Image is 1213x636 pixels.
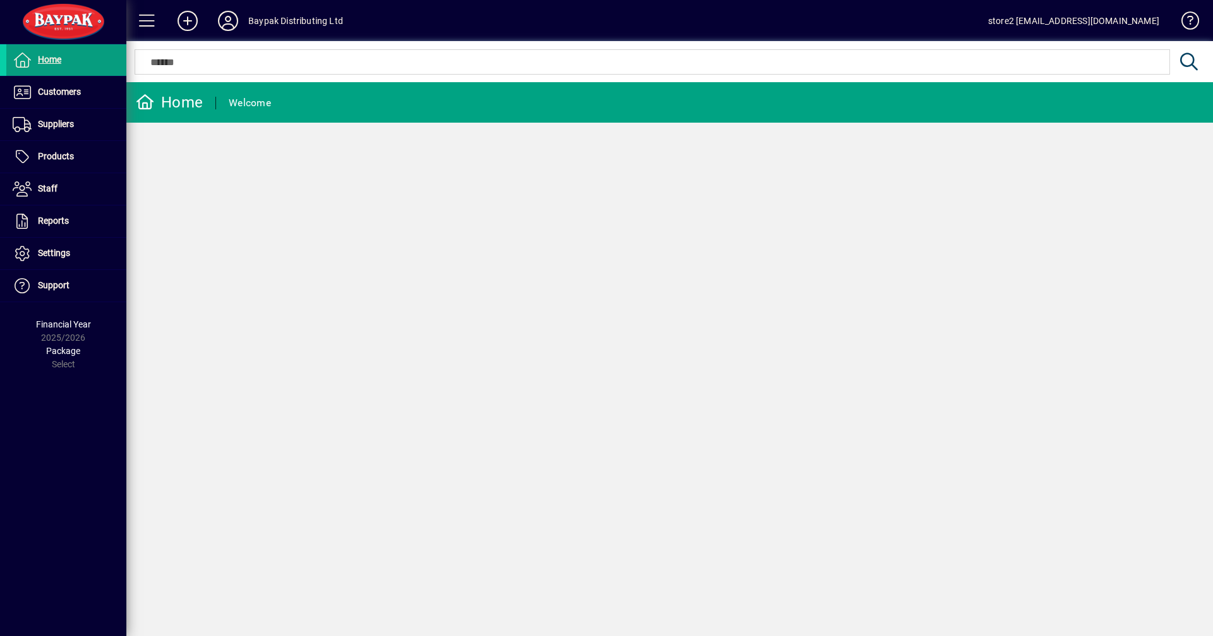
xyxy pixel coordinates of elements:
[208,9,248,32] button: Profile
[38,280,69,290] span: Support
[248,11,343,31] div: Baypak Distributing Ltd
[38,119,74,129] span: Suppliers
[38,248,70,258] span: Settings
[36,319,91,329] span: Financial Year
[6,173,126,205] a: Staff
[988,11,1159,31] div: store2 [EMAIL_ADDRESS][DOMAIN_NAME]
[38,87,81,97] span: Customers
[6,109,126,140] a: Suppliers
[38,183,57,193] span: Staff
[167,9,208,32] button: Add
[38,151,74,161] span: Products
[6,238,126,269] a: Settings
[38,54,61,64] span: Home
[136,92,203,113] div: Home
[6,205,126,237] a: Reports
[6,76,126,108] a: Customers
[1172,3,1197,44] a: Knowledge Base
[46,346,80,356] span: Package
[6,141,126,173] a: Products
[6,270,126,302] a: Support
[38,216,69,226] span: Reports
[229,93,271,113] div: Welcome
